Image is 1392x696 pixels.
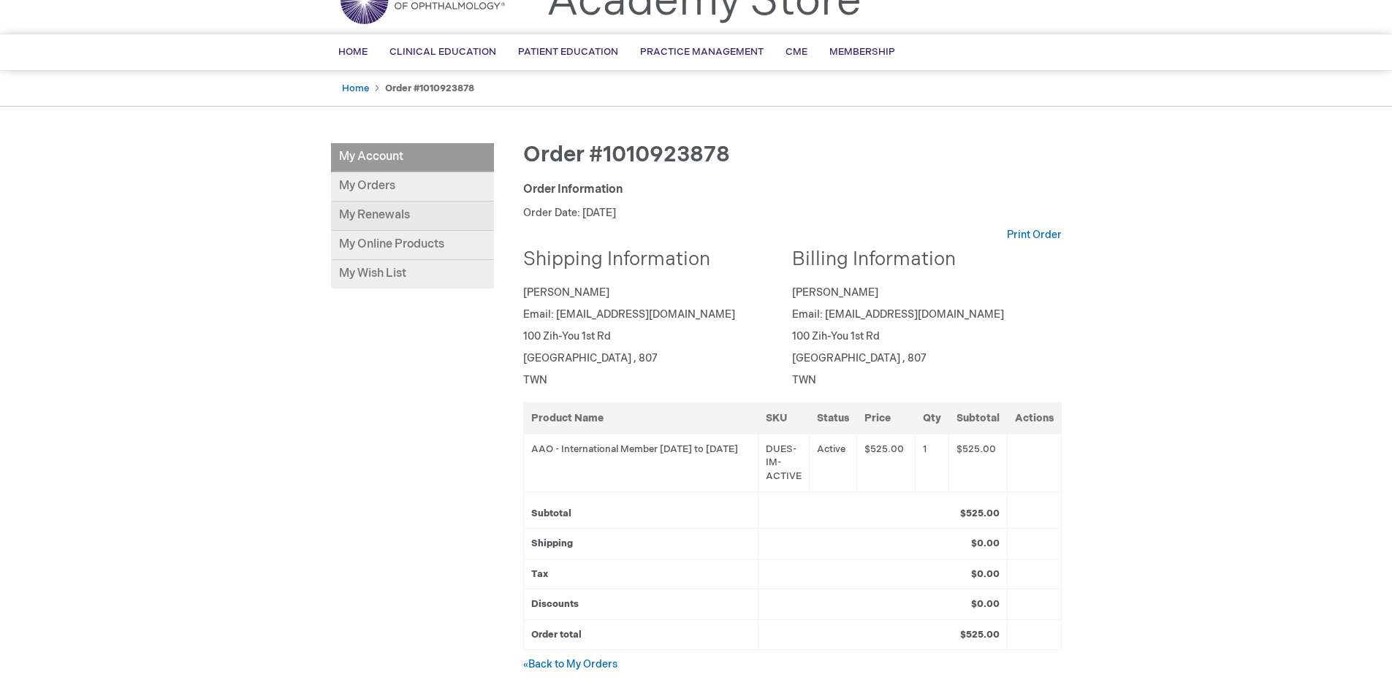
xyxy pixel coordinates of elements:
[829,46,895,58] span: Membership
[523,206,1062,221] p: Order Date: [DATE]
[915,434,948,492] td: 1
[523,374,547,386] span: TWN
[792,250,1051,271] h2: Billing Information
[857,434,915,492] td: $525.00
[792,374,816,386] span: TWN
[915,402,948,434] th: Qty
[523,659,528,670] small: «
[523,142,730,168] span: Order #1010923878
[960,508,1000,519] strong: $525.00
[792,330,880,343] span: 100 Zih-You 1st Rd
[792,352,927,364] span: [GEOGRAPHIC_DATA] , 807
[385,83,474,94] strong: Order #1010923878
[948,434,1007,492] td: $525.00
[338,46,368,58] span: Home
[523,182,1062,199] div: Order Information
[523,250,782,271] h2: Shipping Information
[640,46,764,58] span: Practice Management
[531,538,573,549] strong: Shipping
[523,658,617,670] a: «Back to My Orders
[342,83,369,94] a: Home
[971,538,1000,549] strong: $0.00
[389,46,496,58] span: Clinical Education
[523,308,735,321] span: Email: [EMAIL_ADDRESS][DOMAIN_NAME]
[1007,228,1062,242] a: Print Order
[810,402,857,434] th: Status
[531,568,548,580] strong: Tax
[792,286,878,299] span: [PERSON_NAME]
[331,202,494,231] a: My Renewals
[331,172,494,202] a: My Orders
[758,434,810,492] td: DUES-IM-ACTIVE
[971,568,1000,580] strong: $0.00
[786,46,807,58] span: CME
[792,308,1004,321] span: Email: [EMAIL_ADDRESS][DOMAIN_NAME]
[971,598,1000,610] strong: $0.00
[523,402,758,434] th: Product Name
[758,402,810,434] th: SKU
[331,260,494,288] a: My Wish List
[857,402,915,434] th: Price
[1007,402,1061,434] th: Actions
[523,286,609,299] span: [PERSON_NAME]
[960,629,1000,640] strong: $525.00
[518,46,618,58] span: Patient Education
[531,508,571,519] strong: Subtotal
[523,352,658,364] span: [GEOGRAPHIC_DATA] , 807
[810,434,857,492] td: Active
[331,231,494,260] a: My Online Products
[531,598,579,610] strong: Discounts
[948,402,1007,434] th: Subtotal
[523,330,611,343] span: 100 Zih-You 1st Rd
[531,629,582,640] strong: Order total
[523,434,758,492] td: AAO - International Member [DATE] to [DATE]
